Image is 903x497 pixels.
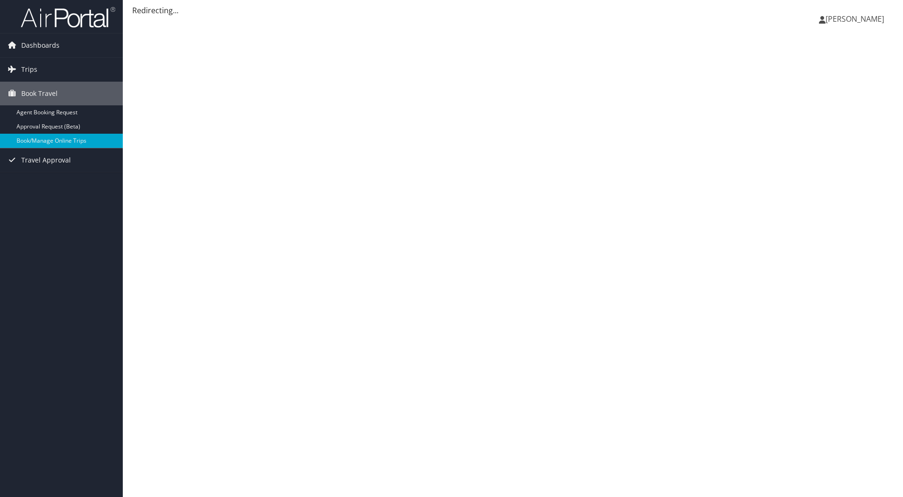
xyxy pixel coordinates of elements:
[21,82,58,105] span: Book Travel
[21,34,60,57] span: Dashboards
[826,14,884,24] span: [PERSON_NAME]
[132,5,894,16] div: Redirecting...
[21,58,37,81] span: Trips
[819,5,894,33] a: [PERSON_NAME]
[21,6,115,28] img: airportal-logo.png
[21,148,71,172] span: Travel Approval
